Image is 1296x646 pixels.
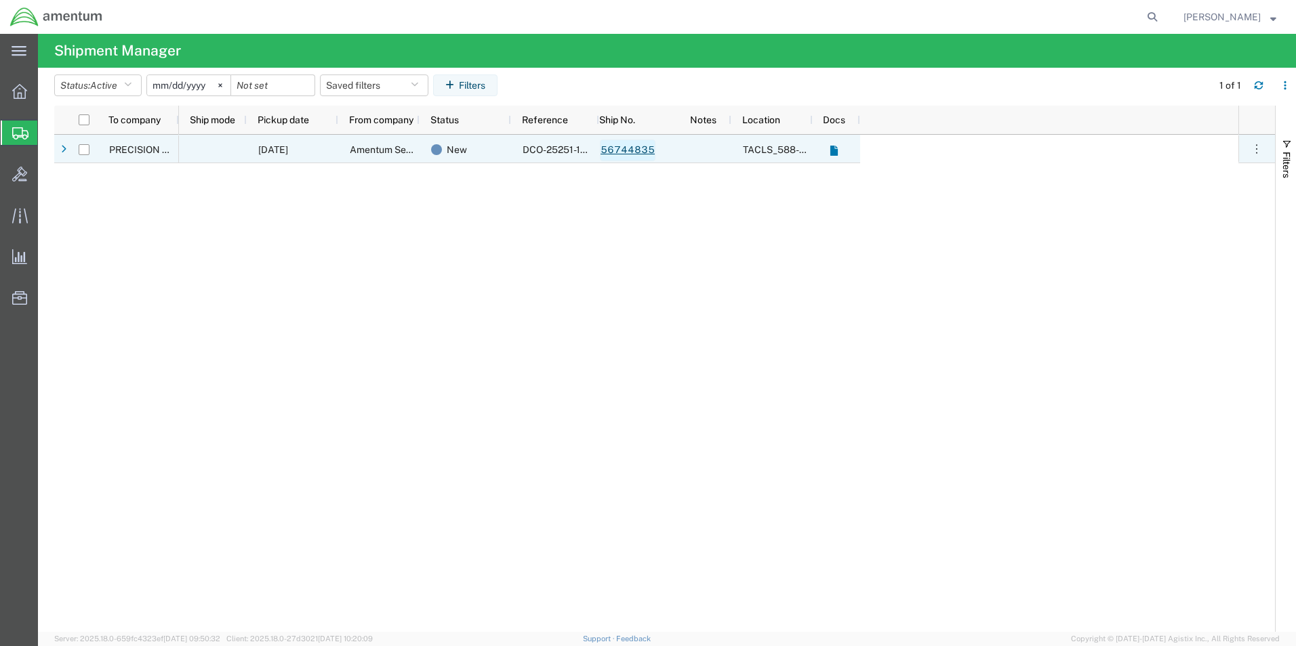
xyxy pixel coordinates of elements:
[320,74,428,96] button: Saved filters
[54,634,220,643] span: Server: 2025.18.0-659fc4323ef
[743,144,932,155] span: TACLS_588-Dothan, AL
[54,74,142,96] button: Status:Active
[430,114,459,125] span: Status
[1281,152,1292,178] span: Filters
[599,114,635,125] span: Ship No.
[318,634,373,643] span: [DATE] 10:20:09
[231,75,315,95] input: Not set
[447,135,467,164] span: New
[823,114,845,125] span: Docs
[350,144,451,155] span: Amentum Services, Inc.
[108,114,161,125] span: To company
[1183,9,1277,25] button: [PERSON_NAME]
[147,75,230,95] input: Not set
[1183,9,1261,24] span: Marcus McGuire
[1071,633,1280,645] span: Copyright © [DATE]-[DATE] Agistix Inc., All Rights Reserved
[583,634,617,643] a: Support
[742,114,780,125] span: Location
[616,634,651,643] a: Feedback
[600,139,655,161] a: 56744835
[109,144,321,155] span: PRECISION ACCESSORIES AND INSTRUMENTS
[163,634,220,643] span: [DATE] 09:50:32
[433,74,498,96] button: Filters
[1219,79,1243,93] div: 1 of 1
[54,34,181,68] h4: Shipment Manager
[90,80,117,91] span: Active
[349,114,413,125] span: From company
[9,7,103,27] img: logo
[523,144,610,155] span: DCO-25251-167864
[522,114,568,125] span: Reference
[258,114,309,125] span: Pickup date
[226,634,373,643] span: Client: 2025.18.0-27d3021
[690,114,716,125] span: Notes
[190,114,235,125] span: Ship mode
[258,144,288,155] span: 09/08/2025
